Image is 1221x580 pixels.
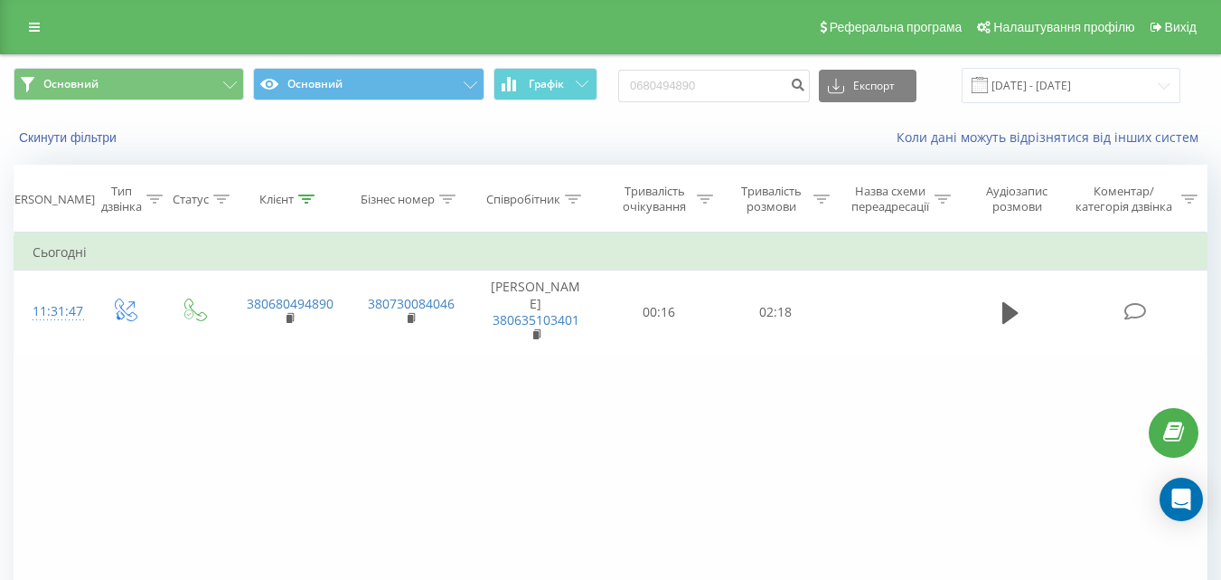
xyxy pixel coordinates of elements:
div: Тривалість розмови [734,184,809,214]
input: Пошук за номером [618,70,810,102]
div: Назва схеми переадресації [850,184,930,214]
div: Коментар/категорія дзвінка [1071,184,1177,214]
div: 11:31:47 [33,294,70,329]
span: Налаштування профілю [993,20,1134,34]
div: Тип дзвінка [101,184,142,214]
a: 380680494890 [247,295,333,312]
div: Статус [173,192,209,207]
td: 00:16 [601,271,718,354]
div: Open Intercom Messenger [1160,478,1203,521]
a: 380730084046 [368,295,455,312]
div: Клієнт [259,192,294,207]
td: [PERSON_NAME] [471,271,601,354]
button: Основний [14,68,244,100]
span: Основний [43,77,99,91]
span: Графік [529,78,564,90]
button: Графік [493,68,597,100]
div: Співробітник [486,192,560,207]
td: Сьогодні [14,234,1207,271]
span: Вихід [1165,20,1197,34]
button: Експорт [819,70,916,102]
div: Аудіозапис розмови [972,184,1063,214]
a: 380635103401 [493,311,579,328]
a: Коли дані можуть відрізнятися вiд інших систем [897,128,1207,146]
div: [PERSON_NAME] [4,192,95,207]
span: Реферальна програма [830,20,963,34]
div: Бізнес номер [361,192,435,207]
button: Основний [253,68,484,100]
div: Тривалість очікування [617,184,692,214]
td: 02:18 [718,271,834,354]
button: Скинути фільтри [14,129,126,146]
